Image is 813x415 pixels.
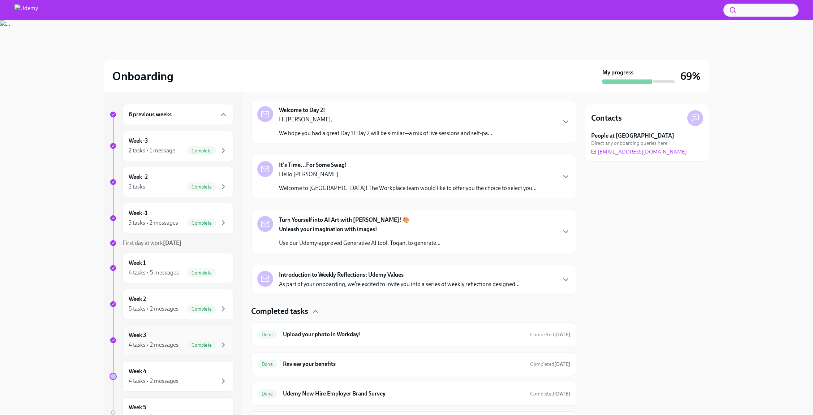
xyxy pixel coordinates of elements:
[187,342,216,348] span: Complete
[279,106,325,114] strong: Welcome to Day 2!
[129,147,175,155] div: 2 tasks • 1 message
[129,341,178,349] div: 4 tasks • 2 messages
[163,239,181,246] strong: [DATE]
[283,330,524,338] h6: Upload your photo in Workday!
[14,4,38,16] img: Udemy
[187,220,216,226] span: Complete
[680,70,701,83] h3: 69%
[257,329,570,340] a: DoneUpload your photo in Workday!Completed[DATE]
[251,306,308,317] h4: Completed tasks
[279,161,347,169] strong: It's Time...For Some Swag!
[109,131,234,161] a: Week -32 tasks • 1 messageComplete
[530,361,570,367] span: Completed
[591,140,667,147] span: Direct any onboarding queries here
[591,113,622,124] h4: Contacts
[554,332,570,338] strong: [DATE]
[129,403,146,411] h6: Week 5
[129,137,148,145] h6: Week -3
[109,361,234,392] a: Week 44 tasks • 2 messages
[112,69,173,83] h2: Onboarding
[122,239,181,246] span: First day at work
[129,377,178,385] div: 4 tasks • 2 messages
[554,391,570,397] strong: [DATE]
[109,325,234,355] a: Week 34 tasks • 2 messagesComplete
[129,111,172,118] h6: 6 previous weeks
[129,331,146,339] h6: Week 3
[129,209,147,217] h6: Week -1
[279,226,377,233] strong: Unleash your imagination with images!
[129,259,146,267] h6: Week 1
[279,239,440,247] p: Use our Udemy-approved Generative AI tool, Toqan, to generate...
[279,271,404,279] strong: Introduction to Weekly Reflections: Udemy Values
[122,104,234,125] div: 6 previous weeks
[129,219,178,227] div: 3 tasks • 2 messages
[257,391,277,397] span: Done
[129,269,179,277] div: 4 tasks • 5 messages
[257,388,570,399] a: DoneUdemy New Hire Employer Brand SurveyCompleted[DATE]
[554,361,570,367] strong: [DATE]
[187,184,216,190] span: Complete
[109,203,234,233] a: Week -13 tasks • 2 messagesComplete
[530,390,570,397] span: August 13th, 2025 10:40
[283,360,524,368] h6: Review your benefits
[187,270,216,276] span: Complete
[129,295,146,303] h6: Week 2
[279,184,537,192] p: Welcome to [GEOGRAPHIC_DATA]! The Workplace team would like to offer you the choice to select you...
[591,148,687,155] a: [EMAIL_ADDRESS][DOMAIN_NAME]
[129,305,178,313] div: 5 tasks • 2 messages
[257,362,277,367] span: Done
[109,289,234,319] a: Week 25 tasks • 2 messagesComplete
[602,69,633,77] strong: My progress
[109,253,234,283] a: Week 14 tasks • 5 messagesComplete
[129,367,146,375] h6: Week 4
[530,332,570,338] span: Completed
[279,129,492,137] p: We hope you had a great Day 1! Day 2 will be similar—a mix of live sessions and self-pa...
[283,390,524,398] h6: Udemy New Hire Employer Brand Survey
[251,306,576,317] div: Completed tasks
[591,132,674,140] strong: People at [GEOGRAPHIC_DATA]
[279,280,520,288] p: As part of your onboarding, we’re excited to invite you into a series of weekly reflections desig...
[129,173,148,181] h6: Week -2
[530,361,570,368] span: August 15th, 2025 09:50
[530,391,570,397] span: Completed
[279,170,537,178] p: Hello [PERSON_NAME]
[530,331,570,338] span: August 11th, 2025 12:01
[109,239,234,247] a: First day at work[DATE]
[279,116,492,124] p: Hi [PERSON_NAME],
[279,216,410,224] strong: Turn Yourself into AI Art with [PERSON_NAME]! 🎨
[187,306,216,312] span: Complete
[187,148,216,154] span: Complete
[109,167,234,197] a: Week -23 tasksComplete
[257,358,570,370] a: DoneReview your benefitsCompleted[DATE]
[257,332,277,337] span: Done
[129,183,145,191] div: 3 tasks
